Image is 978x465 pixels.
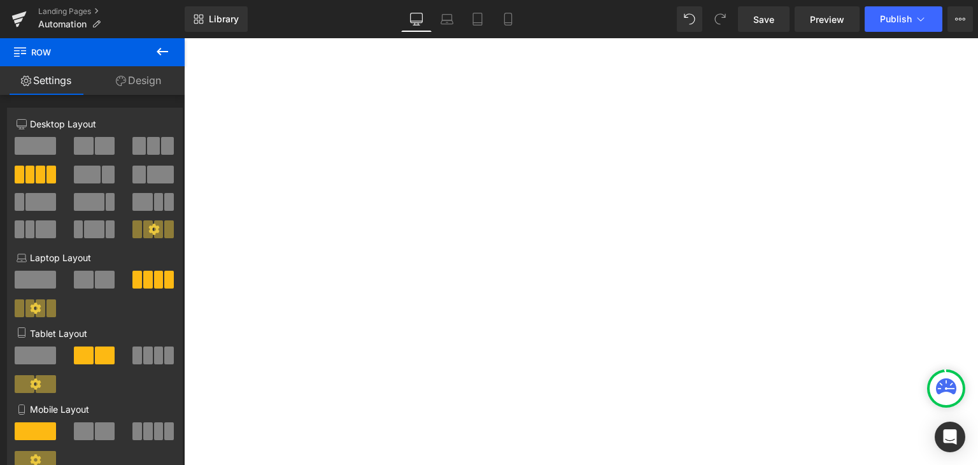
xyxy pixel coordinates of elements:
[38,6,185,17] a: Landing Pages
[707,6,733,32] button: Redo
[17,327,173,340] p: Tablet Layout
[92,66,185,95] a: Design
[17,251,173,264] p: Laptop Layout
[880,14,912,24] span: Publish
[795,6,860,32] a: Preview
[13,38,140,66] span: Row
[185,6,248,32] a: New Library
[462,6,493,32] a: Tablet
[935,422,965,452] div: Open Intercom Messenger
[432,6,462,32] a: Laptop
[810,13,844,26] span: Preview
[38,19,87,29] span: Automation
[865,6,942,32] button: Publish
[677,6,702,32] button: Undo
[947,6,973,32] button: More
[493,6,523,32] a: Mobile
[17,403,173,416] p: Mobile Layout
[17,117,173,131] p: Desktop Layout
[753,13,774,26] span: Save
[401,6,432,32] a: Desktop
[209,13,239,25] span: Library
